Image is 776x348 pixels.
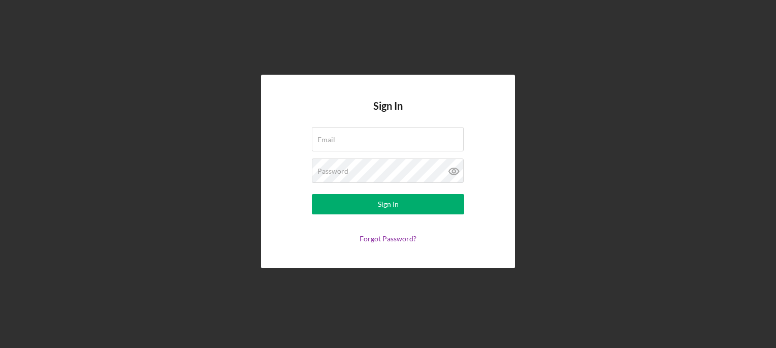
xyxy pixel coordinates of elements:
[317,167,348,175] label: Password
[378,194,399,214] div: Sign In
[360,234,416,243] a: Forgot Password?
[317,136,335,144] label: Email
[373,100,403,127] h4: Sign In
[312,194,464,214] button: Sign In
